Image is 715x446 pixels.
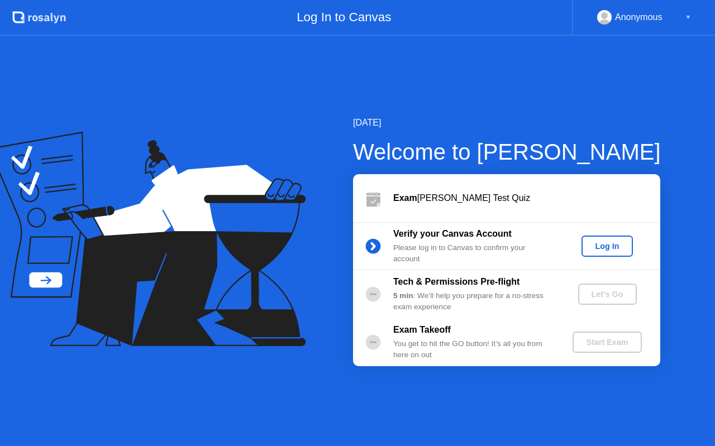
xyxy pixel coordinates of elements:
[586,242,628,251] div: Log In
[577,338,637,347] div: Start Exam
[393,242,554,265] div: Please log in to Canvas to confirm your account
[573,332,641,353] button: Start Exam
[353,116,661,130] div: [DATE]
[393,191,660,205] div: [PERSON_NAME] Test Quiz
[393,338,554,361] div: You get to hit the GO button! It’s all you from here on out
[615,10,662,25] div: Anonymous
[393,325,451,334] b: Exam Takeoff
[393,291,413,300] b: 5 min
[583,290,632,299] div: Let's Go
[393,290,554,313] div: : We’ll help you prepare for a no-stress exam experience
[581,236,632,257] button: Log In
[393,277,519,286] b: Tech & Permissions Pre-flight
[685,10,691,25] div: ▼
[393,193,417,203] b: Exam
[578,284,637,305] button: Let's Go
[353,135,661,169] div: Welcome to [PERSON_NAME]
[393,229,512,238] b: Verify your Canvas Account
